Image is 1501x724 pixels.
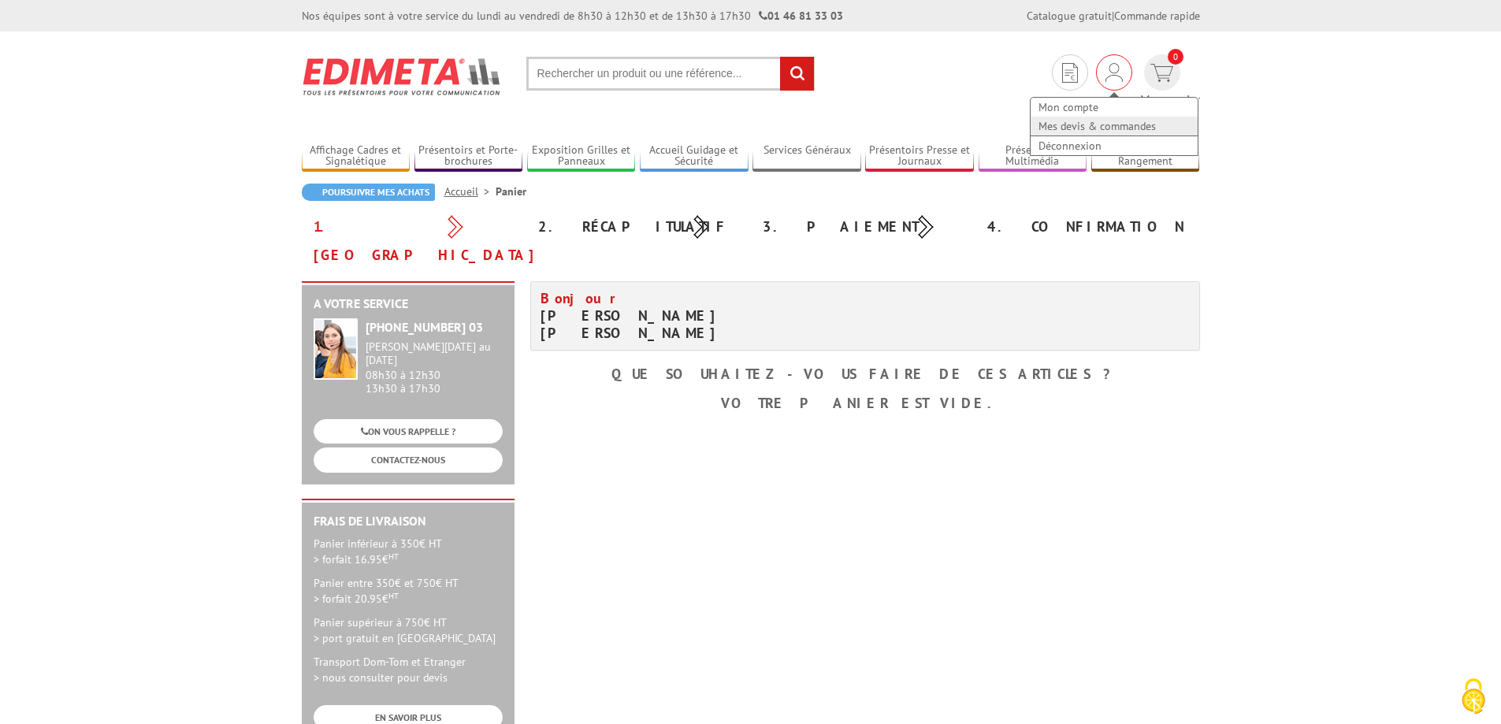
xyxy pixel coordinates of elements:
[1114,9,1200,23] a: Commande rapide
[1105,63,1123,82] img: devis rapide
[314,419,503,444] a: ON VOUS RAPPELLE ?
[302,47,503,106] img: Edimeta
[496,184,526,199] li: Panier
[302,143,411,169] a: Affichage Cadres et Signalétique
[388,551,399,562] sup: HT
[780,57,814,91] input: rechercher
[314,514,503,529] h2: Frais de Livraison
[314,447,503,472] a: CONTACTEZ-NOUS
[314,614,503,646] p: Panier supérieur à 750€ HT
[388,590,399,601] sup: HT
[314,536,503,567] p: Panier inférieur à 350€ HT
[314,575,503,607] p: Panier entre 350€ et 750€ HT
[302,184,435,201] a: Poursuivre mes achats
[1446,670,1501,724] button: Cookies (fenêtre modale)
[526,213,751,241] div: 2. Récapitulatif
[314,297,503,311] h2: A votre service
[1027,8,1200,24] div: |
[444,184,496,199] a: Accueil
[314,318,358,380] img: widget-service.jpg
[314,592,399,606] span: > forfait 20.95€
[527,143,636,169] a: Exposition Grilles et Panneaux
[314,670,448,685] span: > nous consulter pour devis
[751,213,975,241] div: 3. Paiement
[1031,98,1198,117] a: Mon compte
[302,8,843,24] div: Nos équipes sont à votre service du lundi au vendredi de 8h30 à 12h30 et de 13h30 à 17h30
[314,631,496,645] span: > port gratuit en [GEOGRAPHIC_DATA]
[640,143,749,169] a: Accueil Guidage et Sécurité
[752,143,861,169] a: Services Généraux
[1168,49,1183,65] span: 0
[526,57,815,91] input: Rechercher un produit ou une référence...
[314,552,399,566] span: > forfait 16.95€
[1140,54,1200,127] a: devis rapide 0 Mon panier 0,00€ HT
[541,289,624,307] span: Bonjour
[979,143,1087,169] a: Présentoirs Multimédia
[541,290,853,342] h4: [PERSON_NAME] [PERSON_NAME]
[1027,9,1112,23] a: Catalogue gratuit
[721,394,1009,412] b: Votre panier est vide.
[366,319,483,335] strong: [PHONE_NUMBER] 03
[1031,117,1198,136] a: Mes devis & commandes
[314,654,503,685] p: Transport Dom-Tom et Etranger
[975,213,1200,241] div: 4. Confirmation
[865,143,974,169] a: Présentoirs Presse et Journaux
[611,365,1118,383] b: Que souhaitez-vous faire de ces articles ?
[1062,63,1078,83] img: devis rapide
[366,340,503,395] div: 08h30 à 12h30 13h30 à 17h30
[1096,54,1132,91] div: Mon compte Mes devis & commandes Déconnexion
[759,9,843,23] strong: 01 46 81 33 03
[302,213,526,269] div: 1. [GEOGRAPHIC_DATA]
[1454,677,1493,716] img: Cookies (fenêtre modale)
[366,340,503,367] div: [PERSON_NAME][DATE] au [DATE]
[1031,136,1198,155] a: Déconnexion
[1150,64,1173,82] img: devis rapide
[414,143,523,169] a: Présentoirs et Porte-brochures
